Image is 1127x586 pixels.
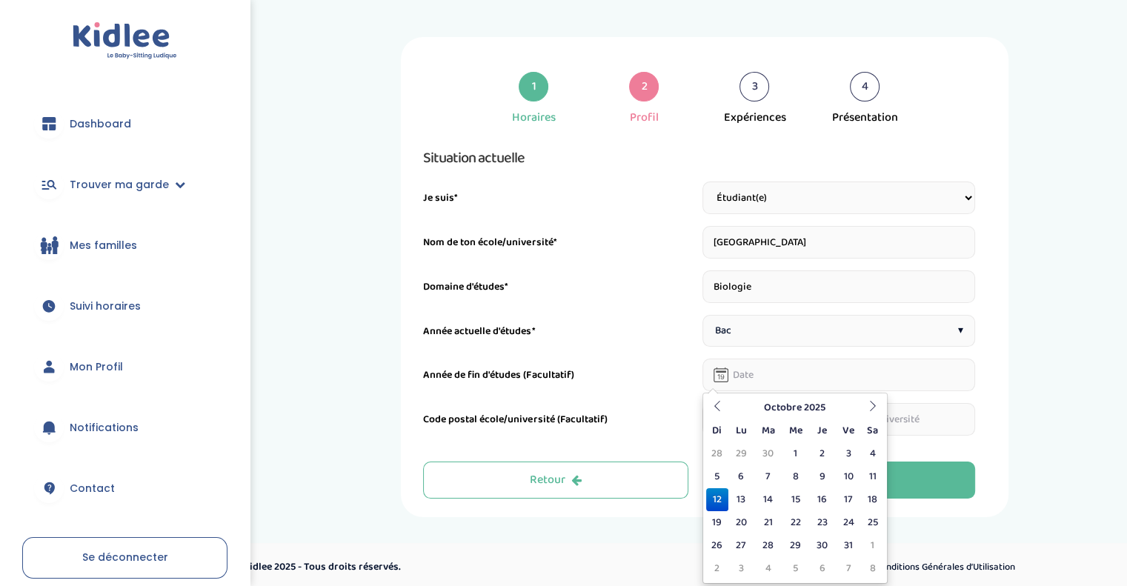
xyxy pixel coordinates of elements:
[862,511,884,534] td: 25
[754,419,782,442] th: Ma
[22,340,227,393] a: Mon Profil
[862,557,884,580] td: 8
[702,359,976,391] input: Date
[22,219,227,272] a: Mes familles
[754,488,782,511] td: 14
[423,462,688,499] button: Retour
[22,462,227,515] a: Contact
[234,559,627,575] p: © Kidlee 2025 - Tous droits réservés.
[70,177,169,193] span: Trouver ma garde
[870,558,1020,577] a: Conditions Générales d’Utilisation
[728,465,754,488] td: 6
[782,488,809,511] td: 15
[836,534,862,557] td: 31
[706,557,728,580] td: 2
[809,488,835,511] td: 16
[423,235,556,250] label: Nom de ton école/université*
[809,442,835,465] td: 2
[70,238,137,253] span: Mes familles
[809,465,835,488] td: 9
[782,465,809,488] td: 8
[70,420,139,436] span: Notifications
[832,109,898,127] div: Présentation
[836,465,862,488] td: 10
[782,557,809,580] td: 5
[706,511,728,534] td: 19
[530,472,582,489] div: Retour
[782,419,809,442] th: Me
[702,270,976,303] input: Indique ton domaine d'études
[836,511,862,534] td: 24
[82,550,168,565] span: Se déconnecter
[73,22,177,60] img: logo.svg
[809,557,835,580] td: 6
[70,481,115,496] span: Contact
[715,323,731,339] span: Bac
[706,534,728,557] td: 26
[70,359,123,375] span: Mon Profil
[22,279,227,333] a: Suivi horaires
[22,97,227,150] a: Dashboard
[423,146,975,170] h3: Situation actuelle
[754,534,782,557] td: 28
[862,465,884,488] td: 11
[22,158,227,211] a: Trouver ma garde
[423,412,607,427] label: Code postal école/université (Facultatif)
[702,226,976,259] input: Indique le nom de ton école/université
[728,419,754,442] th: Lu
[519,72,548,101] div: 1
[22,401,227,454] a: Notifications
[862,534,884,557] td: 1
[782,442,809,465] td: 1
[739,72,769,101] div: 3
[728,534,754,557] td: 27
[728,488,754,511] td: 13
[423,190,458,206] label: Je suis*
[512,109,556,127] div: Horaires
[423,324,535,339] label: Année actuelle d'études*
[423,279,508,295] label: Domaine d'études*
[423,367,574,383] label: Année de fin d'études (Facultatif)
[728,396,862,419] th: Octobre 2025
[782,511,809,534] td: 22
[728,442,754,465] td: 29
[754,557,782,580] td: 4
[836,442,862,465] td: 3
[754,442,782,465] td: 30
[629,72,659,101] div: 2
[850,72,880,101] div: 4
[706,465,728,488] td: 5
[728,557,754,580] td: 3
[754,465,782,488] td: 7
[706,419,728,442] th: Di
[706,442,728,465] td: 28
[630,109,659,127] div: Profil
[809,419,835,442] th: Je
[836,557,862,580] td: 7
[70,299,141,314] span: Suivi horaires
[862,442,884,465] td: 4
[957,323,963,339] span: ▾
[782,534,809,557] td: 29
[862,488,884,511] td: 18
[70,116,131,132] span: Dashboard
[836,488,862,511] td: 17
[754,511,782,534] td: 21
[862,419,884,442] th: Sa
[22,537,227,579] a: Se déconnecter
[723,109,785,127] div: Expériences
[728,511,754,534] td: 20
[836,419,862,442] th: Ve
[809,534,835,557] td: 30
[809,511,835,534] td: 23
[706,488,728,511] td: 12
